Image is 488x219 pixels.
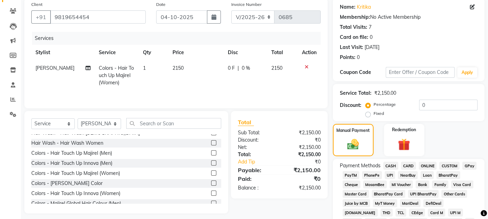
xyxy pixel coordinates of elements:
[233,144,279,151] div: Net:
[287,158,326,166] div: ₹0
[386,67,455,78] input: Enter Offer / Coupon Code
[357,54,360,61] div: 0
[31,200,121,207] div: Colors - Majirel Global Hair Colour (Men)
[401,162,416,170] span: CARD
[31,10,51,24] button: +91
[390,180,413,188] span: MI Voucher
[439,162,459,170] span: CUSTOM
[31,150,112,157] div: Colors - Hair Touch Up Majirel (Men)
[340,102,361,109] div: Discount:
[343,209,378,217] span: [DOMAIN_NAME]
[432,180,448,188] span: Family
[95,45,139,60] th: Service
[173,65,184,71] span: 2150
[369,24,371,31] div: 7
[233,158,287,166] a: Add Tip
[383,162,398,170] span: CASH
[340,54,355,61] div: Points:
[224,45,267,60] th: Disc
[233,136,279,144] div: Discount:
[365,44,379,51] div: [DATE]
[271,65,282,71] span: 2150
[279,144,326,151] div: ₹2,150.00
[372,190,405,198] span: BharatPay Card
[409,209,425,217] span: CEdge
[340,14,478,21] div: No Active Membership
[279,184,326,192] div: ₹2,150.00
[31,140,103,147] div: Hair Wash - Hair Wash Women
[50,10,146,24] input: Search by Name/Mobile/Email/Code
[362,171,382,179] span: PhonePe
[340,69,386,76] div: Coupon Code
[395,209,407,217] span: TCL
[451,180,473,188] span: Visa Card
[385,171,395,179] span: UPI
[340,24,367,31] div: Total Visits:
[457,67,477,78] button: Apply
[279,136,326,144] div: ₹0
[242,65,250,72] span: 0 %
[35,65,74,71] span: [PERSON_NAME]
[231,1,262,8] label: Invoice Number
[143,65,146,71] span: 1
[448,209,463,217] span: UPI M
[31,160,112,167] div: Colors - Hair Touch Up Innova (Men)
[99,65,134,86] span: Colors - Hair Touch Up Majirel (Women)
[419,162,437,170] span: ONLINE
[343,180,360,188] span: Cheque
[279,151,326,158] div: ₹2,150.00
[279,129,326,136] div: ₹2,150.00
[408,190,439,198] span: UPI BharatPay
[32,32,326,45] div: Services
[168,45,224,60] th: Price
[238,119,254,126] span: Total
[340,44,363,51] div: Last Visit:
[126,118,221,129] input: Search or Scan
[441,190,467,198] span: Other Cards
[357,3,371,11] a: Kritika
[156,1,166,8] label: Date
[343,171,359,179] span: PayTM
[392,127,416,133] label: Redemption
[233,129,279,136] div: Sub Total:
[233,184,279,192] div: Balance :
[374,110,384,117] label: Fixed
[298,45,321,60] th: Action
[374,90,396,97] div: ₹2,150.00
[340,14,370,21] div: Membership:
[437,171,460,179] span: BharatPay
[31,190,120,197] div: Colors - Hair Touch Up Innova (Women)
[340,34,368,41] div: Card on file:
[31,170,120,177] div: Colors - Hair Touch Up Majirel (Women)
[343,199,370,207] span: Juice by MCB
[31,180,103,187] div: Colors - [PERSON_NAME] Color
[462,162,477,170] span: GPay
[233,166,279,174] div: Payable:
[363,180,387,188] span: MosamBee
[421,171,434,179] span: Loan
[381,209,393,217] span: THD
[340,90,371,97] div: Service Total:
[428,209,445,217] span: Card M
[370,34,373,41] div: 0
[233,175,279,183] div: Paid:
[373,199,397,207] span: MyT Money
[344,138,362,151] img: _cash.svg
[400,199,421,207] span: MariDeal
[139,45,168,60] th: Qty
[228,65,235,72] span: 0 F
[31,1,42,8] label: Client
[374,101,396,108] label: Percentage
[279,166,326,174] div: ₹2,150.00
[343,190,369,198] span: Master Card
[340,3,355,11] div: Name:
[238,65,239,72] span: |
[336,127,370,134] label: Manual Payment
[267,45,298,60] th: Total
[279,175,326,183] div: ₹0
[31,45,95,60] th: Stylist
[398,171,418,179] span: NearBuy
[423,199,443,207] span: DefiDeal
[233,151,279,158] div: Total:
[340,162,381,169] span: Payment Methods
